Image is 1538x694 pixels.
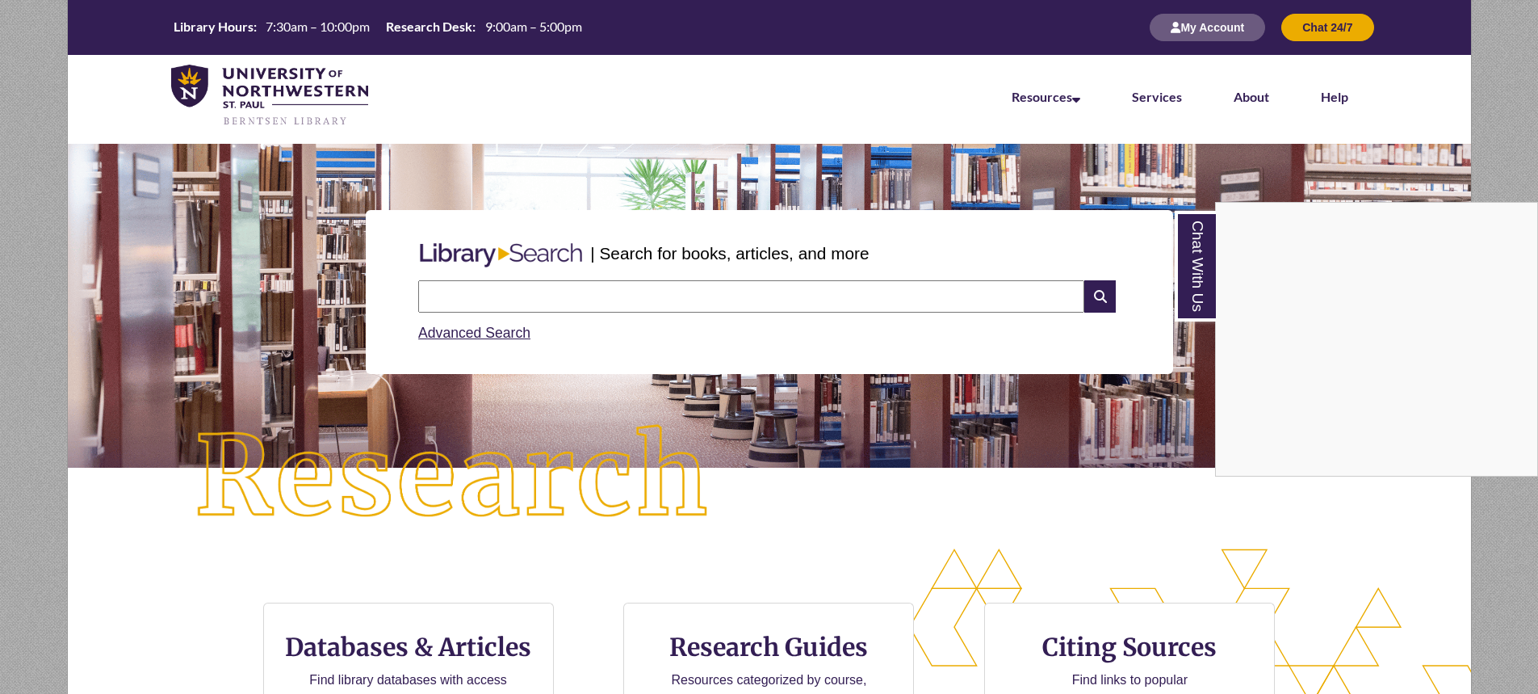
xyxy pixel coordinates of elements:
a: Resources [1012,89,1080,104]
a: Chat With Us [1175,211,1216,322]
a: About [1234,89,1269,104]
a: Help [1321,89,1348,104]
img: UNWSP Library Logo [171,65,369,128]
a: Services [1132,89,1182,104]
iframe: Chat Widget [1216,203,1537,476]
div: Chat With Us [1215,202,1538,477]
